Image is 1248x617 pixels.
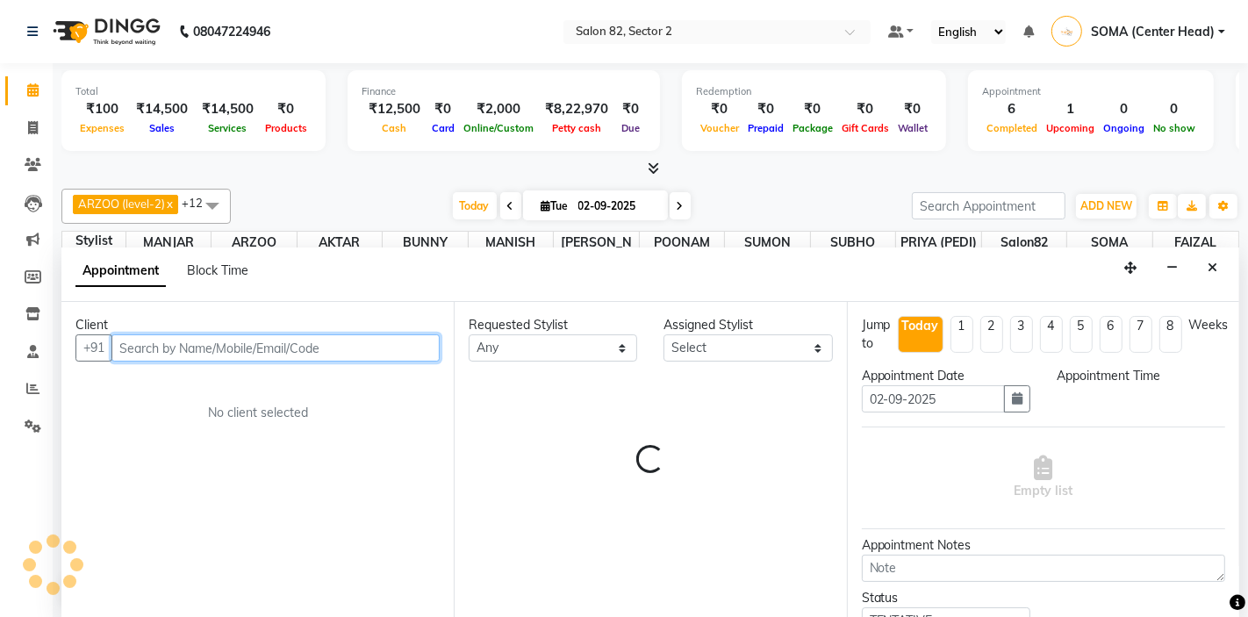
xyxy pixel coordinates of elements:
span: Petty cash [548,122,606,134]
div: 0 [1149,99,1200,119]
input: 2025-09-02 [573,193,661,219]
div: Appointment Time [1057,367,1225,385]
span: Online/Custom [459,122,538,134]
div: 6 [982,99,1042,119]
span: Sales [145,122,179,134]
button: +91 [75,334,112,362]
a: x [165,197,173,211]
span: BUNNY (level-1) [383,232,468,272]
div: Client [75,316,440,334]
div: ₹12,500 [362,99,427,119]
span: Wallet [893,122,932,134]
span: Upcoming [1042,122,1099,134]
span: FAIZAL (level-2) [1153,232,1238,272]
b: 08047224946 [193,7,270,56]
span: Services [204,122,252,134]
span: MANJAR (Level-2) [126,232,212,272]
div: ₹8,22,970 [538,99,615,119]
div: Weeks [1189,316,1229,334]
span: POONAM (SKIN) [640,232,725,272]
span: Completed [982,122,1042,134]
span: SUMON (NAILS) [725,232,810,272]
span: SOMA (Center Head) [1091,23,1215,41]
li: 1 [950,316,973,353]
div: ₹0 [837,99,893,119]
div: 0 [1099,99,1149,119]
div: Requested Stylist [469,316,637,334]
span: Gift Cards [837,122,893,134]
span: Appointment [75,255,166,287]
div: Stylist [62,232,126,250]
div: ₹0 [893,99,932,119]
span: Expenses [75,122,129,134]
span: +12 [182,196,216,210]
span: Products [261,122,312,134]
li: 2 [980,316,1003,353]
input: yyyy-mm-dd [862,385,1005,413]
input: Search Appointment [912,192,1065,219]
span: Cash [378,122,412,134]
div: ₹0 [743,99,788,119]
span: Today [453,192,497,219]
div: ₹0 [788,99,837,119]
div: Jump to [862,316,891,353]
span: Prepaid [743,122,788,134]
div: ₹0 [427,99,459,119]
li: 3 [1010,316,1033,353]
span: ADD NEW [1080,199,1132,212]
span: PRIYA (PEDI) [896,232,981,254]
li: 8 [1159,316,1182,353]
span: ARZOO (level-2) [212,232,297,272]
span: ARZOO (level-2) [78,197,165,211]
span: Card [427,122,459,134]
div: Appointment Notes [862,536,1225,555]
span: Block Time [187,262,248,278]
span: Package [788,122,837,134]
li: 6 [1100,316,1122,353]
li: 5 [1070,316,1093,353]
input: Search by Name/Mobile/Email/Code [111,334,440,362]
div: Finance [362,84,646,99]
span: MANISH (level-1) [469,232,554,272]
span: No show [1149,122,1200,134]
div: Redemption [696,84,932,99]
div: Appointment [982,84,1200,99]
div: Appointment Date [862,367,1030,385]
li: 4 [1040,316,1063,353]
div: Total [75,84,312,99]
div: No client selected [118,404,398,422]
li: 7 [1130,316,1152,353]
div: ₹14,500 [195,99,261,119]
div: ₹0 [261,99,312,119]
span: SUBHO (PEDI) [811,232,896,272]
div: 1 [1042,99,1099,119]
span: Voucher [696,122,743,134]
button: Close [1200,255,1225,282]
img: SOMA (Center Head) [1051,16,1082,47]
div: ₹2,000 [459,99,538,119]
div: Today [902,317,939,335]
span: Empty list [1014,456,1072,500]
span: AKTAR (level-1) [298,232,383,272]
button: ADD NEW [1076,194,1137,219]
span: [PERSON_NAME] (SKIN) [554,232,639,272]
div: ₹100 [75,99,129,119]
div: ₹14,500 [129,99,195,119]
span: Tue [537,199,573,212]
div: Status [862,589,1030,607]
span: SOMA (Center Head) [1067,232,1152,291]
span: Salon82 saltlake [982,232,1067,272]
span: Due [617,122,644,134]
span: Ongoing [1099,122,1149,134]
div: ₹0 [696,99,743,119]
div: Assigned Stylist [663,316,832,334]
img: logo [45,7,165,56]
div: ₹0 [615,99,646,119]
